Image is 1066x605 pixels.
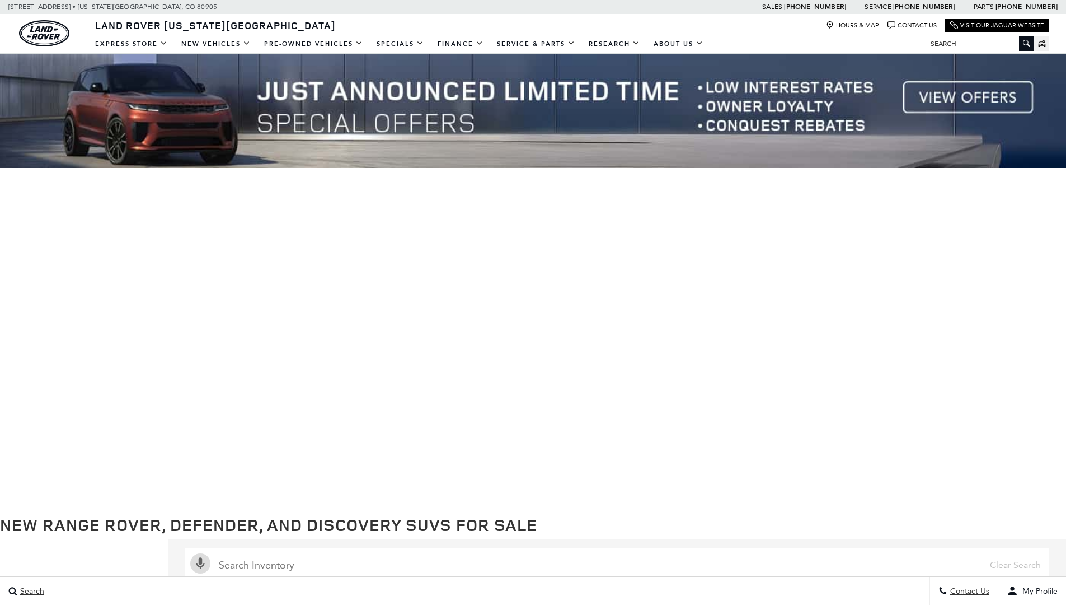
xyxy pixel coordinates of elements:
[88,18,342,32] a: Land Rover [US_STATE][GEOGRAPHIC_DATA]
[950,21,1044,30] a: Visit Our Jaguar Website
[647,34,710,54] a: About Us
[582,34,647,54] a: Research
[95,18,336,32] span: Land Rover [US_STATE][GEOGRAPHIC_DATA]
[865,3,891,11] span: Service
[826,21,879,30] a: Hours & Map
[370,34,431,54] a: Specials
[922,37,1034,50] input: Search
[8,3,217,11] a: [STREET_ADDRESS] • [US_STATE][GEOGRAPHIC_DATA], CO 80905
[17,587,44,596] span: Search
[19,20,69,46] a: land-rover
[257,34,370,54] a: Pre-Owned Vehicles
[88,34,710,54] nav: Main Navigation
[995,2,1058,11] a: [PHONE_NUMBER]
[784,2,846,11] a: [PHONE_NUMBER]
[190,553,210,574] svg: Click to toggle on voice search
[893,2,955,11] a: [PHONE_NUMBER]
[88,34,175,54] a: EXPRESS STORE
[431,34,490,54] a: Finance
[947,587,989,596] span: Contact Us
[762,3,782,11] span: Sales
[887,21,937,30] a: Contact Us
[974,3,994,11] span: Parts
[185,548,1049,583] input: Search Inventory
[490,34,582,54] a: Service & Parts
[998,577,1066,605] button: user-profile-menu
[175,34,257,54] a: New Vehicles
[19,20,69,46] img: Land Rover
[1018,587,1058,596] span: My Profile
